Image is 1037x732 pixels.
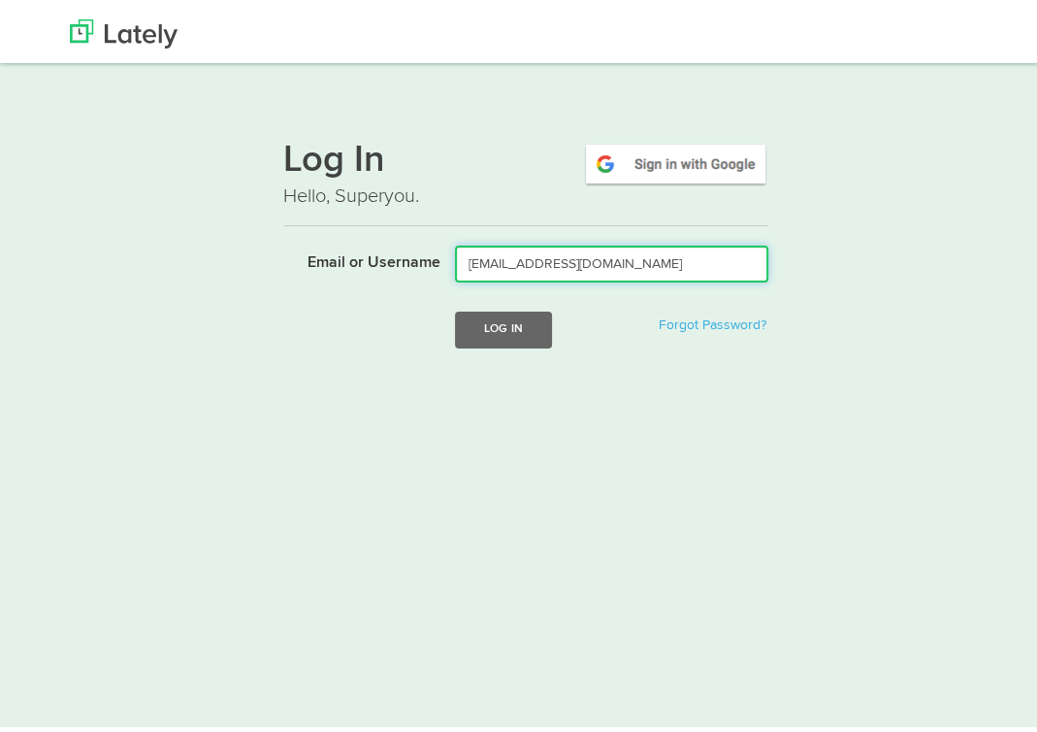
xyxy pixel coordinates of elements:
[455,307,552,343] button: Log In
[455,241,768,278] input: Email or Username
[283,137,768,178] h1: Log In
[583,137,768,182] img: google-signin.png
[283,178,768,206] p: Hello, Superyou.
[70,15,178,44] img: Lately
[659,314,766,327] a: Forgot Password?
[269,241,440,270] label: Email or Username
